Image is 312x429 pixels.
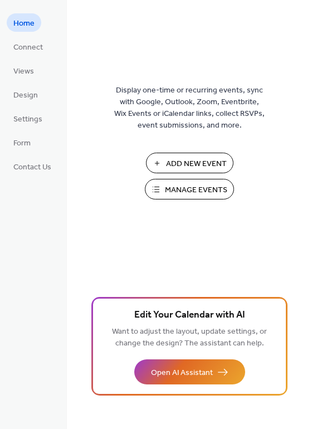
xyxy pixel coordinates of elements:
span: Edit Your Calendar with AI [134,308,245,323]
a: Connect [7,37,50,56]
span: Home [13,18,35,30]
span: Add New Event [166,158,227,170]
span: Connect [13,42,43,53]
span: Want to adjust the layout, update settings, or change the design? The assistant can help. [112,324,267,351]
span: Settings [13,114,42,125]
span: Open AI Assistant [151,367,213,379]
span: Design [13,90,38,101]
span: Contact Us [13,162,51,173]
a: Views [7,61,41,80]
span: Views [13,66,34,77]
span: Manage Events [165,184,227,196]
a: Design [7,85,45,104]
button: Add New Event [146,153,233,173]
a: Form [7,133,37,152]
span: Display one-time or recurring events, sync with Google, Outlook, Zoom, Eventbrite, Wix Events or ... [114,85,265,131]
a: Contact Us [7,157,58,175]
a: Home [7,13,41,32]
a: Settings [7,109,49,128]
button: Open AI Assistant [134,359,245,384]
span: Form [13,138,31,149]
button: Manage Events [145,179,234,199]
